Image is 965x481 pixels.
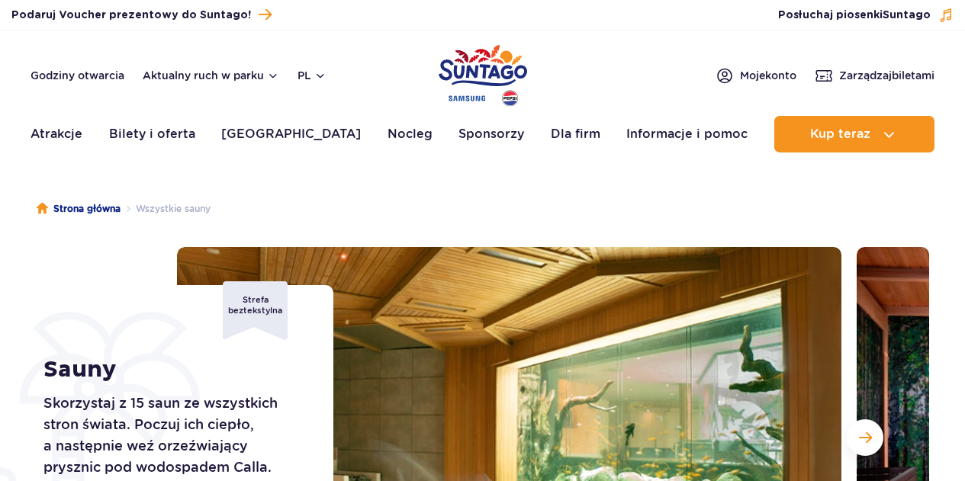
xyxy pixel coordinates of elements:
li: Wszystkie sauny [121,201,211,216]
button: Kup teraz [774,116,934,152]
a: Zarządzajbiletami [815,66,934,85]
span: Suntago [883,10,931,21]
button: Następny slajd [847,419,883,456]
a: Godziny otwarcia [31,68,124,83]
span: Posłuchaj piosenki [778,8,931,23]
button: Aktualny ruch w parku [143,69,279,82]
a: Park of Poland [439,38,527,108]
span: Kup teraz [810,127,870,141]
a: Sponsorzy [458,116,524,152]
p: Skorzystaj z 15 saun ze wszystkich stron świata. Poczuj ich ciepło, a następnie weź orzeźwiający ... [43,393,299,478]
a: Podaruj Voucher prezentowy do Suntago! [11,5,272,25]
a: Atrakcje [31,116,82,152]
a: Dla firm [551,116,600,152]
span: Zarządzaj biletami [839,68,934,83]
span: Moje konto [740,68,796,83]
h1: Sauny [43,356,299,383]
button: pl [298,68,326,83]
div: Strefa beztekstylna [223,281,288,340]
a: Bilety i oferta [109,116,195,152]
a: Mojekonto [716,66,796,85]
a: Nocleg [388,116,433,152]
span: Podaruj Voucher prezentowy do Suntago! [11,8,251,23]
a: [GEOGRAPHIC_DATA] [221,116,361,152]
a: Strona główna [37,201,121,216]
a: Informacje i pomoc [626,116,748,152]
button: Posłuchaj piosenkiSuntago [778,8,954,23]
